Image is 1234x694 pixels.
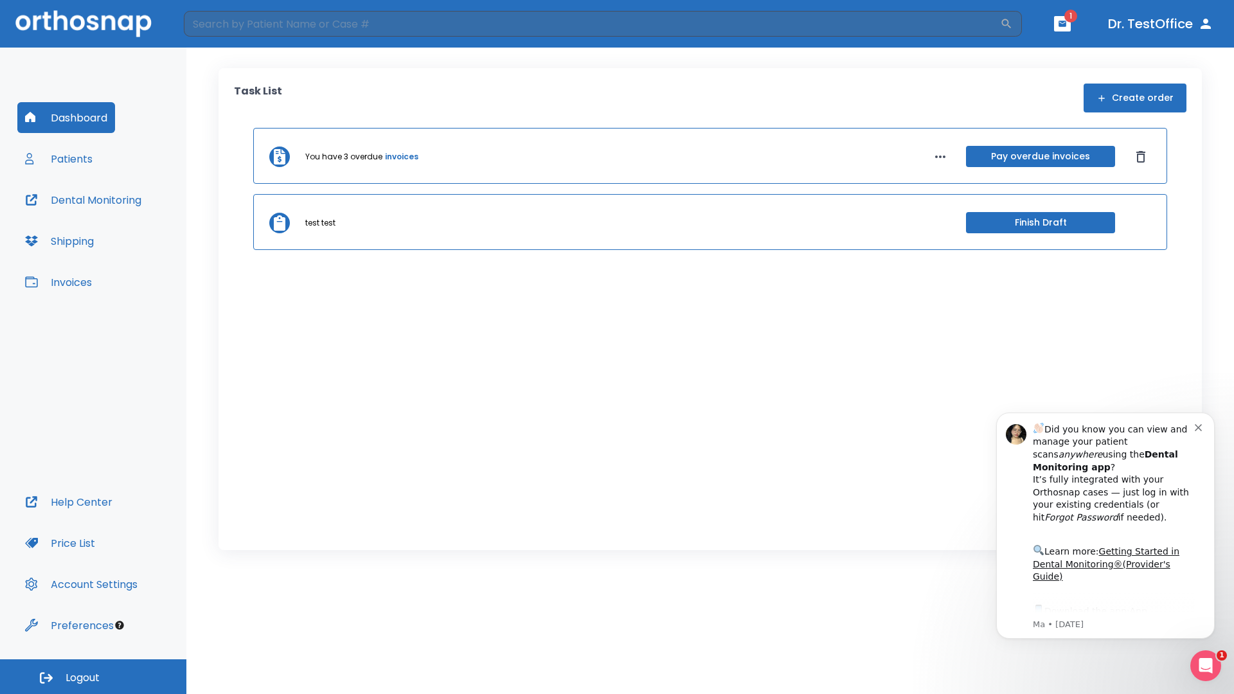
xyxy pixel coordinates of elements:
[305,217,335,229] p: test test
[17,184,149,215] button: Dental Monitoring
[184,11,1000,37] input: Search by Patient Name or Case #
[17,486,120,517] button: Help Center
[17,610,121,641] button: Preferences
[966,212,1115,233] button: Finish Draft
[385,151,418,163] a: invoices
[1103,12,1219,35] button: Dr. TestOffice
[17,569,145,600] button: Account Settings
[66,671,100,685] span: Logout
[1064,10,1077,22] span: 1
[1131,147,1151,167] button: Dismiss
[1217,650,1227,661] span: 1
[305,151,382,163] p: You have 3 overdue
[114,619,125,631] div: Tooltip anchor
[17,226,102,256] button: Shipping
[17,143,100,174] button: Patients
[15,10,152,37] img: Orthosnap
[17,528,103,558] button: Price List
[1084,84,1186,112] button: Create order
[17,267,100,298] button: Invoices
[966,146,1115,167] button: Pay overdue invoices
[1190,650,1221,681] iframe: Intercom live chat
[17,102,115,133] button: Dashboard
[977,396,1234,688] iframe: Intercom notifications message
[234,84,282,112] p: Task List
